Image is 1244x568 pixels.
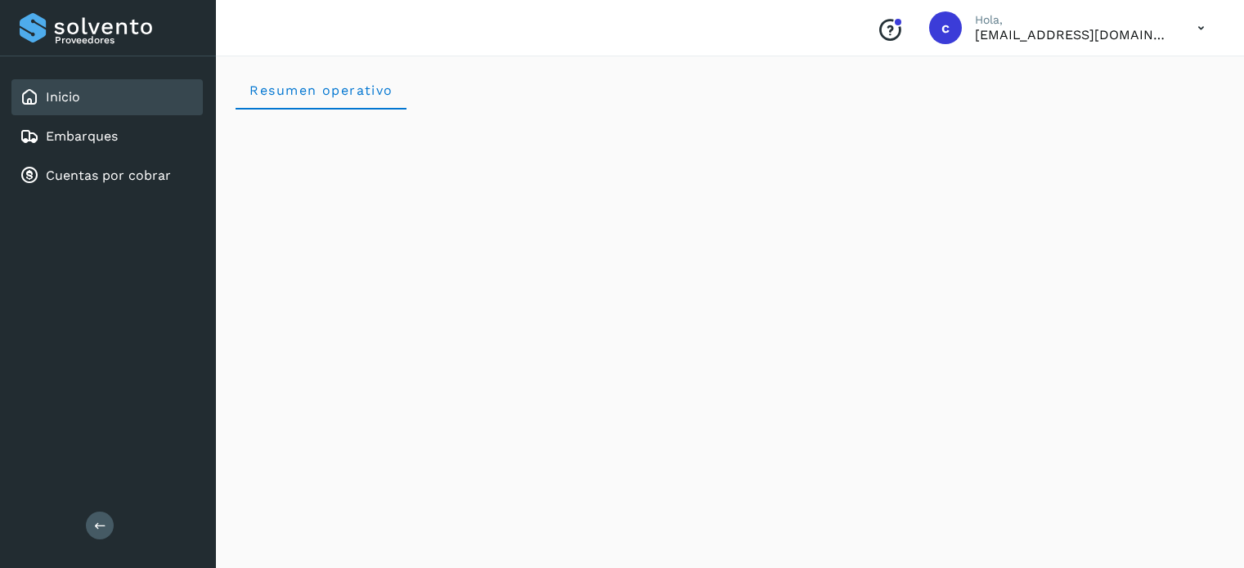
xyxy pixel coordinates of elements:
[975,13,1171,27] p: Hola,
[46,168,171,183] a: Cuentas por cobrar
[11,119,203,154] div: Embarques
[46,89,80,105] a: Inicio
[11,79,203,115] div: Inicio
[55,34,196,46] p: Proveedores
[975,27,1171,42] p: cuentasespeciales8_met@castores.com.mx
[46,128,118,144] a: Embarques
[249,83,393,98] span: Resumen operativo
[11,158,203,194] div: Cuentas por cobrar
